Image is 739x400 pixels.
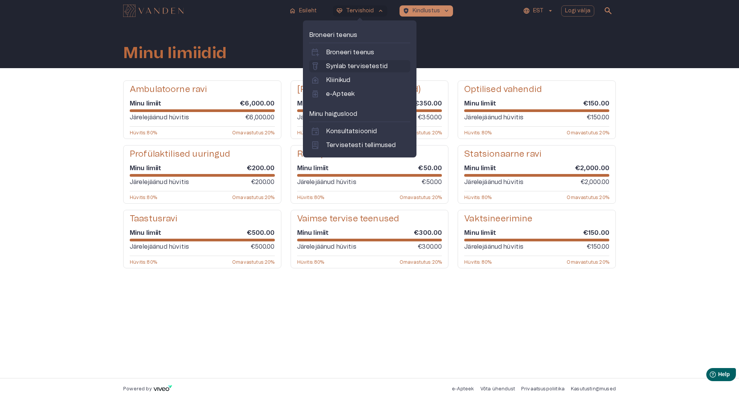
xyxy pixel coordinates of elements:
button: Logi välja [561,5,595,17]
p: Omavastutus : 20 % [567,194,609,200]
h6: €150.00 [583,99,609,108]
p: €300.00 [418,242,442,251]
h5: Vaimse tervise teenused [297,213,399,224]
p: Järelejäänud hüvitis [130,177,189,187]
h5: [PERSON_NAME] (laiendatud) [297,84,421,95]
h6: €200.00 [247,164,275,172]
p: Hüvitis : 80 % [297,259,324,265]
h6: Minu limiit [297,99,329,108]
button: ecg_heartTervishoidkeyboard_arrow_up [333,5,387,17]
p: EST [533,7,543,15]
h6: Minu limiit [464,99,496,108]
h6: Minu limiit [130,164,162,172]
p: Järelejäänud hüvitis [464,242,523,251]
h6: Minu limiit [130,99,162,108]
p: Powered by [123,386,152,392]
h6: €6,000.00 [240,99,274,108]
iframe: Help widget launcher [679,365,739,387]
p: €150.00 [587,242,609,251]
h5: Optilised vahendid [464,84,542,95]
h6: €500.00 [247,229,275,237]
button: health_and_safetyKindlustuskeyboard_arrow_down [400,5,453,17]
p: Tervisetesti tellimused [326,141,396,150]
h5: Vaktsineerimine [464,213,532,224]
button: EST [522,5,555,17]
p: Hüvitis : 80 % [130,259,157,265]
h6: Minu limiit [130,229,162,237]
h6: €50.00 [418,164,442,172]
h6: Minu limiit [297,164,329,172]
p: Omavastutus : 20 % [232,194,275,200]
img: Vanden logo [123,5,184,17]
p: Järelejäänud hüvitis [130,113,189,122]
p: €500.00 [251,242,275,251]
p: Võta ühendust [480,386,515,392]
p: Omavastutus : 20 % [567,259,609,265]
a: calendar_add_onBroneeri teenus [311,48,409,57]
p: Omavastutus : 20 % [400,130,442,136]
p: Minu haiguslood [309,109,410,119]
p: Kliinikud [326,75,350,85]
button: homeEsileht [286,5,321,17]
p: Järelejäänud hüvitis [297,177,356,187]
p: Logi välja [565,7,591,15]
p: Hüvitis : 80 % [130,194,157,200]
h6: €350.00 [414,99,442,108]
h5: Ambulatoorne ravi [130,84,207,95]
a: Privaatsuspoliitika [521,387,565,391]
p: Broneeri teenus [326,48,374,57]
p: Broneeri teenus [309,30,410,40]
p: Omavastutus : 20 % [567,130,609,136]
span: calendar_add_on [311,48,320,57]
h1: Minu limiidid [123,44,227,62]
span: keyboard_arrow_up [377,7,384,14]
span: event [311,127,320,136]
p: Järelejäänud hüvitis [464,177,523,187]
a: e-Apteek [452,387,474,391]
span: labs [311,62,320,71]
h6: €2,000.00 [575,164,609,172]
p: Järelejäänud hüvitis [464,113,523,122]
p: Kindlustus [413,7,440,15]
p: e-Apteek [326,89,354,99]
span: home_health [311,75,320,85]
a: lab_profileTervisetesti tellimused [311,141,409,150]
p: Omavastutus : 20 % [400,259,442,265]
button: open search modal [600,3,616,18]
a: home_healthKliinikud [311,75,409,85]
p: Järelejäänud hüvitis [297,113,356,122]
p: Hüvitis : 80 % [297,130,324,136]
a: eventKonsultatsioonid [311,127,409,136]
a: Navigate to homepage [123,5,283,16]
p: Omavastutus : 20 % [400,194,442,200]
p: €150.00 [587,113,609,122]
p: €200.00 [251,177,275,187]
p: Omavastutus : 20 % [232,259,275,265]
h6: Minu limiit [297,229,329,237]
p: Hüvitis : 80 % [464,194,492,200]
p: Konsultatsioonid [326,127,377,136]
h5: Statsionaarne ravi [464,149,542,160]
p: Hüvitis : 80 % [297,194,324,200]
span: lab_profile [311,141,320,150]
p: Järelejäänud hüvitis [297,242,356,251]
a: Kasutustingimused [571,387,616,391]
p: Hüvitis : 80 % [464,130,492,136]
p: €350.00 [418,113,442,122]
p: €6,000.00 [245,113,274,122]
h6: €300.00 [414,229,442,237]
h5: Retseptiravimid [297,149,363,160]
h6: Minu limiit [464,229,496,237]
span: search [604,6,613,15]
p: Järelejäänud hüvitis [130,242,189,251]
p: €50.00 [421,177,442,187]
a: labsSynlab tervisetestid [311,62,409,71]
p: €2,000.00 [580,177,609,187]
p: Synlab tervisetestid [326,62,388,71]
h5: Taastusravi [130,213,178,224]
span: ecg_heart [336,7,343,14]
p: Hüvitis : 80 % [464,259,492,265]
h5: Profülaktilised uuringud [130,149,231,160]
